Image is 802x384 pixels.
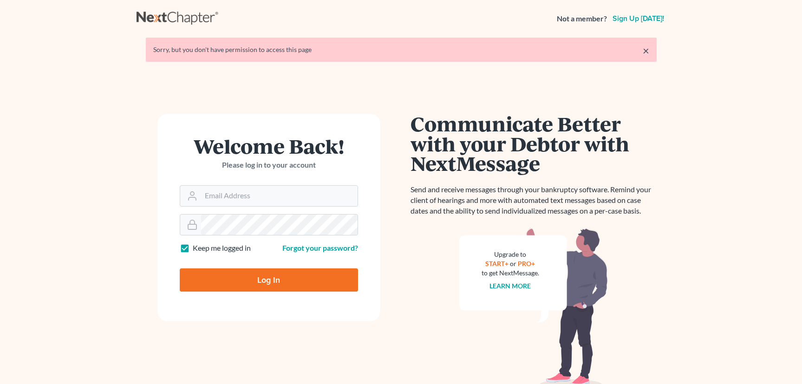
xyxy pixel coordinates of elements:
a: PRO+ [518,260,535,267]
span: or [510,260,516,267]
a: Learn more [489,282,531,290]
input: Log In [180,268,358,292]
div: Sorry, but you don't have permission to access this page [153,45,649,54]
a: Sign up [DATE]! [611,15,666,22]
p: Please log in to your account [180,160,358,170]
label: Keep me logged in [193,243,251,254]
p: Send and receive messages through your bankruptcy software. Remind your client of hearings and mo... [411,184,657,216]
input: Email Address [201,186,358,206]
a: × [643,45,649,56]
a: Forgot your password? [282,243,358,252]
strong: Not a member? [557,13,607,24]
div: to get NextMessage. [482,268,539,278]
a: START+ [485,260,509,267]
h1: Communicate Better with your Debtor with NextMessage [411,114,657,173]
div: Upgrade to [482,250,539,259]
h1: Welcome Back! [180,136,358,156]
